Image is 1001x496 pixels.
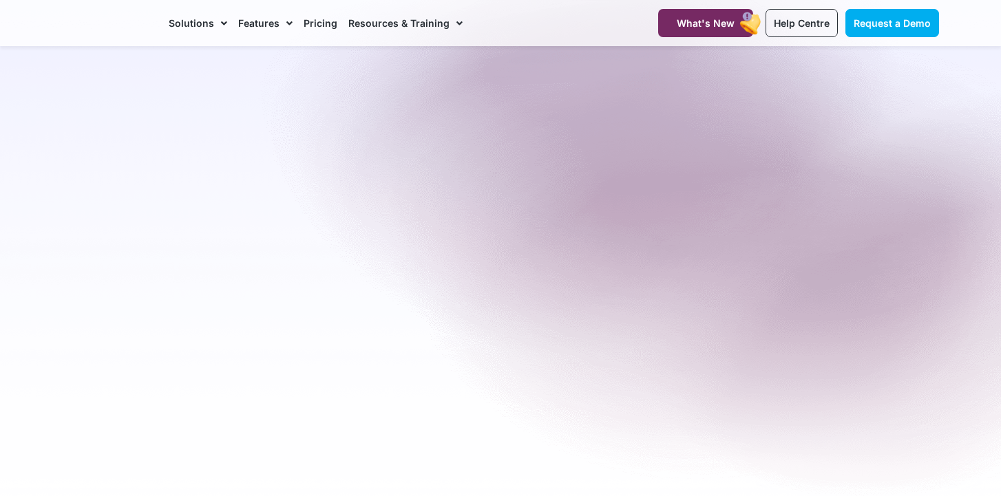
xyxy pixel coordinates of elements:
a: Help Centre [766,9,838,37]
span: Help Centre [774,17,830,29]
span: Request a Demo [854,17,931,29]
a: Request a Demo [845,9,939,37]
a: What's New [658,9,753,37]
img: CareMaster Logo [62,13,155,34]
span: What's New [677,17,735,29]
